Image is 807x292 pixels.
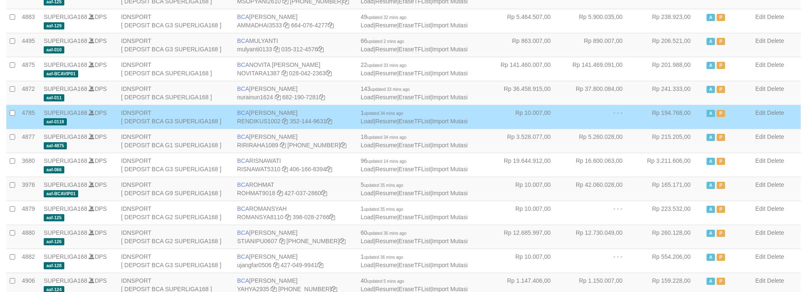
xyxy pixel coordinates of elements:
[707,158,715,165] span: Active
[755,133,765,140] a: Edit
[707,38,715,45] span: Active
[285,214,291,220] a: Copy ROMANSYA8110 to clipboard
[274,46,280,53] a: Copy mulyanti0133 to clipboard
[237,94,273,101] a: nurainun1624
[40,33,118,57] td: DPS
[707,230,715,237] span: Active
[375,118,397,125] a: Resume
[375,142,397,149] a: Resume
[432,166,468,173] a: Import Mutasi
[635,129,703,153] td: Rp 215.205,00
[18,225,40,249] td: 4880
[717,230,725,237] span: Paused
[563,57,635,81] td: Rp 141.469.091,00
[280,142,286,149] a: Copy RIRIRAHA1089 to clipboard
[361,190,374,196] a: Load
[635,33,703,57] td: Rp 206.521,00
[237,157,249,164] span: BCA
[118,177,234,201] td: IDNSPORT [ DEPOSIT BCA G9 SUPERLIGA168 ]
[361,61,468,77] span: | | |
[234,249,357,273] td: [PERSON_NAME] 427-049-9941
[321,190,327,196] a: Copy 4270372860 to clipboard
[399,238,430,244] a: EraseTFList
[707,206,715,213] span: Active
[40,9,118,33] td: DPS
[329,214,335,220] a: Copy 3980282766 to clipboard
[491,105,563,129] td: Rp 10.007,00
[118,201,234,225] td: IDNSPORT [ DEPOSIT BCA G2 SUPERLIGA168 ]
[361,109,468,125] span: | | |
[432,118,468,125] a: Import Mutasi
[118,81,234,105] td: IDNSPORT [ DEPOSIT BCA SUPERLIGA168 ]
[364,183,403,188] span: updated 35 mins ago
[767,133,784,140] a: Delete
[44,142,67,149] span: aaf-4875
[18,201,40,225] td: 4879
[282,70,287,77] a: Copy NOVITARA1387 to clipboard
[755,37,765,44] a: Edit
[375,22,397,29] a: Resume
[491,177,563,201] td: Rp 10.007,00
[367,15,406,20] span: updated 32 mins ago
[432,238,468,244] a: Import Mutasi
[755,253,765,260] a: Edit
[328,22,334,29] a: Copy 6640764277 to clipboard
[277,190,283,196] a: Copy ROHMAT9018 to clipboard
[361,22,374,29] a: Load
[44,22,64,29] span: aaf-129
[717,62,725,69] span: Paused
[40,81,118,105] td: DPS
[361,205,403,212] span: 1
[563,225,635,249] td: Rp 12.730.049,00
[755,109,765,116] a: Edit
[767,229,784,236] a: Delete
[40,249,118,273] td: DPS
[326,118,332,125] a: Copy 3521449631 to clipboard
[361,157,406,164] span: 96
[717,158,725,165] span: Paused
[237,142,278,149] a: RIRIRAHA1089
[432,94,468,101] a: Import Mutasi
[44,46,64,53] span: aaf-010
[237,118,281,125] a: RENDIKUS1002
[717,254,725,261] span: Paused
[361,166,374,173] a: Load
[375,46,397,53] a: Resume
[44,61,87,68] a: SUPERLIGA168
[44,229,87,236] a: SUPERLIGA168
[364,207,403,212] span: updated 35 mins ago
[767,181,784,188] a: Delete
[399,142,430,149] a: EraseTFList
[237,70,280,77] a: NOVITARA1387
[18,105,40,129] td: 4785
[361,133,468,149] span: | | |
[361,118,374,125] a: Load
[375,238,397,244] a: Resume
[755,181,765,188] a: Edit
[399,70,430,77] a: EraseTFList
[361,109,403,116] span: 1
[717,134,725,141] span: Paused
[432,214,468,220] a: Import Mutasi
[40,225,118,249] td: DPS
[234,57,357,81] td: NOVITA [PERSON_NAME] 028-042-2363
[44,262,64,269] span: aaf-128
[18,129,40,153] td: 4877
[399,118,430,125] a: EraseTFList
[767,37,784,44] a: Delete
[635,153,703,177] td: Rp 3.211.606,00
[237,133,249,140] span: BCA
[44,109,87,116] a: SUPERLIGA168
[237,214,283,220] a: ROMANSYA8110
[361,85,410,92] span: 143
[491,201,563,225] td: Rp 10.007,00
[118,57,234,81] td: IDNSPORT [ DEPOSIT BCA SUPERLIGA168 ]
[432,262,468,268] a: Import Mutasi
[44,13,87,20] a: SUPERLIGA168
[237,262,272,268] a: ujangfar0506
[767,13,784,20] a: Delete
[18,33,40,57] td: 4495
[399,94,430,101] a: EraseTFList
[237,190,275,196] a: ROHMAT9018
[44,85,87,92] a: SUPERLIGA168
